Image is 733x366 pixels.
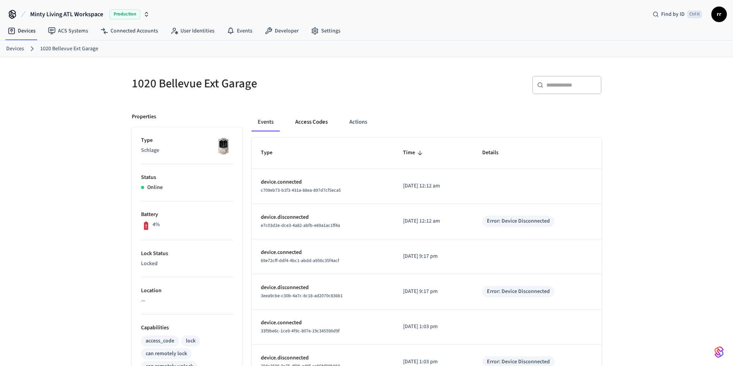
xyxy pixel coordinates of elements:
[30,10,103,19] span: Minty Living ATL Workspace
[487,288,550,296] div: Error: Device Disconnected
[661,10,685,18] span: Find by ID
[714,346,724,358] img: SeamLogoGradient.69752ec5.svg
[141,260,233,268] p: Locked
[403,217,464,225] p: [DATE] 12:12 am
[687,10,702,18] span: Ctrl K
[146,337,174,345] div: access_code
[6,45,24,53] a: Devices
[482,147,509,159] span: Details
[261,354,384,362] p: device.disconnected
[487,358,550,366] div: Error: Device Disconnected
[40,45,98,53] a: 1020 Bellevue Ext Garage
[261,257,339,264] span: 69e72cff-ddf4-4bc1-abdd-a956c35f4acf
[252,113,602,131] div: ant example
[261,328,340,334] span: 33f9be6c-1ce9-4f9c-807e-19c345590d9f
[186,337,196,345] div: lock
[403,182,464,190] p: [DATE] 12:12 am
[109,9,140,19] span: Production
[153,221,160,229] p: 4%
[141,297,233,305] p: —
[711,7,727,22] button: rr
[94,24,164,38] a: Connected Accounts
[261,284,384,292] p: device.disconnected
[261,187,341,194] span: c709eb73-b1f3-431a-88ea-897d7cf5eca5
[221,24,259,38] a: Events
[132,76,362,92] h5: 1020 Bellevue Ext Garage
[289,113,334,131] button: Access Codes
[343,113,373,131] button: Actions
[141,146,233,155] p: Schlage
[146,350,187,358] div: can remotely lock
[252,113,280,131] button: Events
[403,252,464,260] p: [DATE] 9:17 pm
[646,7,708,21] div: Find by IDCtrl K
[132,113,156,121] p: Properties
[141,324,233,332] p: Capabilities
[261,319,384,327] p: device.connected
[261,147,282,159] span: Type
[141,287,233,295] p: Location
[261,293,343,299] span: 3eea9cbe-c30b-4a7c-8c18-ad2070c836b1
[141,174,233,182] p: Status
[141,211,233,219] p: Battery
[712,7,726,21] span: rr
[259,24,305,38] a: Developer
[261,222,340,229] span: e7c03d2e-dce3-4a82-abfb-e69a1ac1ff4a
[403,288,464,296] p: [DATE] 9:17 pm
[261,178,384,186] p: device.connected
[214,136,233,156] img: Schlage Sense Smart Deadbolt with Camelot Trim, Front
[403,147,425,159] span: Time
[164,24,221,38] a: User Identities
[141,250,233,258] p: Lock Status
[305,24,347,38] a: Settings
[403,358,464,366] p: [DATE] 1:03 pm
[141,136,233,145] p: Type
[487,217,550,225] div: Error: Device Disconnected
[403,323,464,331] p: [DATE] 1:03 pm
[261,249,384,257] p: device.connected
[261,213,384,221] p: device.disconnected
[2,24,42,38] a: Devices
[42,24,94,38] a: ACS Systems
[147,184,163,192] p: Online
